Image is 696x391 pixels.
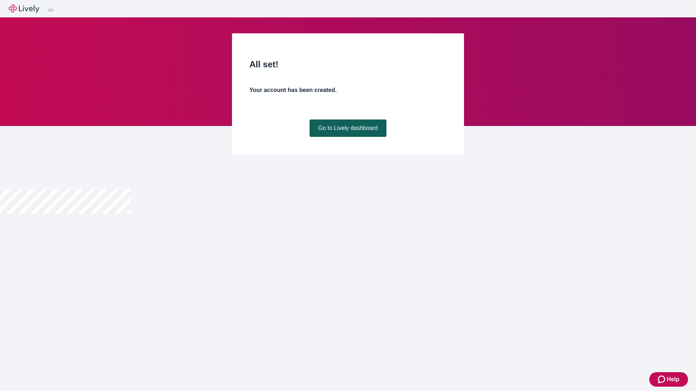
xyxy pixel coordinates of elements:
span: Help [667,375,679,384]
svg: Zendesk support icon [658,375,667,384]
button: Zendesk support iconHelp [649,372,688,387]
h4: Your account has been created. [249,86,447,94]
img: Lively [9,4,39,13]
a: Go to Lively dashboard [310,119,387,137]
h2: All set! [249,58,447,71]
button: Log out [48,9,54,11]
